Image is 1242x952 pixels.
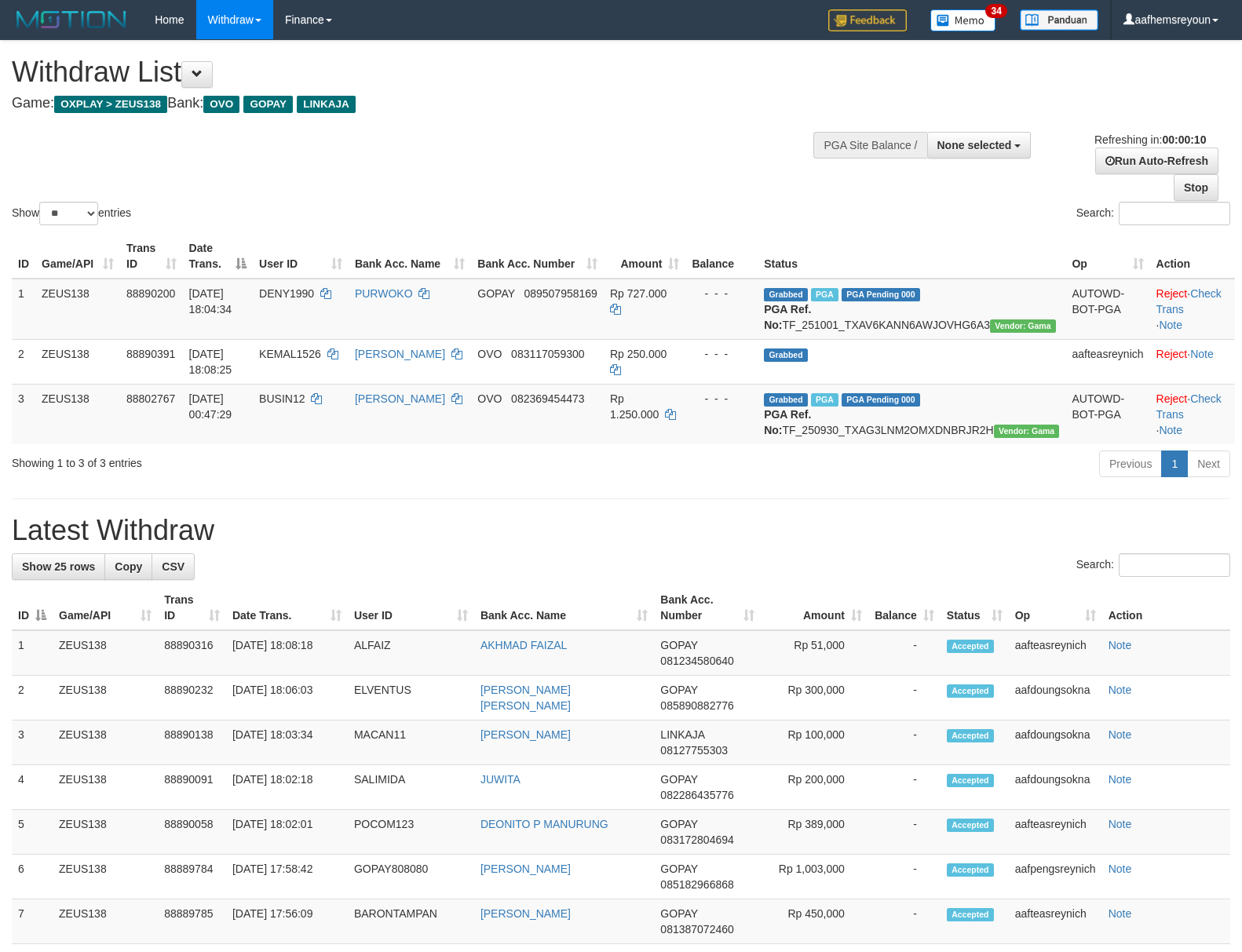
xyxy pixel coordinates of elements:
td: TF_251001_TXAV6KANN6AWJOVHG6A3 [758,279,1065,340]
span: Accepted [947,640,994,653]
td: ZEUS138 [53,630,158,676]
td: aafdoungsokna [1009,765,1102,810]
a: AKHMAD FAIZAL [480,639,567,651]
th: Balance: activate to sort column ascending [868,585,941,630]
td: ZEUS138 [53,676,158,720]
a: Note [1109,639,1132,651]
span: OXPLAY > ZEUS138 [54,96,167,113]
a: Note [1109,818,1132,830]
td: 88890316 [158,630,226,676]
img: MOTION_logo.png [12,8,131,31]
span: Accepted [947,774,994,787]
th: Action [1102,585,1230,630]
div: - - - [692,346,751,362]
td: Rp 200,000 [761,765,868,810]
span: Grabbed [764,393,808,407]
span: Copy 083117059300 to clipboard [511,348,584,360]
td: aafdoungsokna [1009,720,1102,765]
td: - [868,899,941,944]
td: ALFAIZ [348,630,474,676]
span: Grabbed [764,348,808,362]
span: LINKAJA [660,728,704,741]
th: Date Trans.: activate to sort column descending [183,234,254,279]
a: [PERSON_NAME] [480,907,571,920]
a: [PERSON_NAME] [480,728,571,741]
td: AUTOWD-BOT-PGA [1065,384,1149,444]
a: [PERSON_NAME] [355,392,445,405]
span: Accepted [947,684,994,698]
a: DEONITO P MANURUNG [480,818,608,830]
td: · · [1150,279,1235,340]
span: 88802767 [126,392,175,405]
td: - [868,810,941,855]
th: Game/API: activate to sort column ascending [35,234,120,279]
td: aafteasreynich [1009,630,1102,676]
span: GOPAY [660,863,697,875]
a: Previous [1099,450,1162,477]
td: aafteasreynich [1009,810,1102,855]
td: ZEUS138 [35,339,120,384]
th: Action [1150,234,1235,279]
td: - [868,630,941,676]
input: Search: [1119,202,1230,225]
td: - [868,676,941,720]
td: 88889784 [158,855,226,899]
span: OVO [203,96,239,113]
th: Trans ID: activate to sort column ascending [120,234,183,279]
span: Show 25 rows [22,560,95,573]
button: None selected [927,132,1032,159]
span: GOPAY [660,639,697,651]
td: [DATE] 17:58:42 [226,855,348,899]
th: Op: activate to sort column ascending [1009,585,1102,630]
label: Search: [1076,202,1230,225]
td: [DATE] 18:08:18 [226,630,348,676]
span: Accepted [947,908,994,921]
span: GOPAY [660,818,697,830]
a: Copy [104,553,152,580]
a: Note [1109,684,1132,696]
td: Rp 100,000 [761,720,868,765]
td: AUTOWD-BOT-PGA [1065,279,1149,340]
span: Marked by aafpengsreynich [811,288,838,301]
th: Bank Acc. Number: activate to sort column ascending [654,585,760,630]
a: Note [1190,348,1214,360]
h1: Withdraw List [12,57,813,88]
a: Note [1109,863,1132,875]
td: MACAN11 [348,720,474,765]
a: Show 25 rows [12,553,105,580]
td: 7 [12,899,53,944]
span: GOPAY [243,96,293,113]
td: ELVENTUS [348,676,474,720]
th: ID: activate to sort column descending [12,585,53,630]
td: [DATE] 18:02:01 [226,810,348,855]
td: Rp 389,000 [761,810,868,855]
a: Check Trans [1156,392,1222,421]
th: Op: activate to sort column ascending [1065,234,1149,279]
span: Marked by aafsreyleap [811,393,838,407]
span: Copy 08127755303 to clipboard [660,744,728,757]
span: PGA Pending [842,288,920,301]
span: None selected [937,139,1012,151]
a: JUWITA [480,773,521,786]
a: Next [1187,450,1230,477]
td: ZEUS138 [53,720,158,765]
th: Bank Acc. Name: activate to sort column ascending [349,234,471,279]
th: Amount: activate to sort column ascending [761,585,868,630]
td: [DATE] 17:56:09 [226,899,348,944]
td: 4 [12,765,53,810]
a: Stop [1174,174,1218,201]
span: CSV [162,560,184,573]
th: Trans ID: activate to sort column ascending [158,585,226,630]
td: SALIMIDA [348,765,474,810]
span: 34 [985,4,1006,18]
td: 1 [12,279,35,340]
td: - [868,720,941,765]
th: Game/API: activate to sort column ascending [53,585,158,630]
span: [DATE] 18:08:25 [189,348,232,376]
td: aafteasreynich [1065,339,1149,384]
span: KEMAL1526 [259,348,321,360]
span: Copy 089507958169 to clipboard [524,287,597,300]
td: 5 [12,810,53,855]
span: Rp 250.000 [610,348,667,360]
th: ID [12,234,35,279]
